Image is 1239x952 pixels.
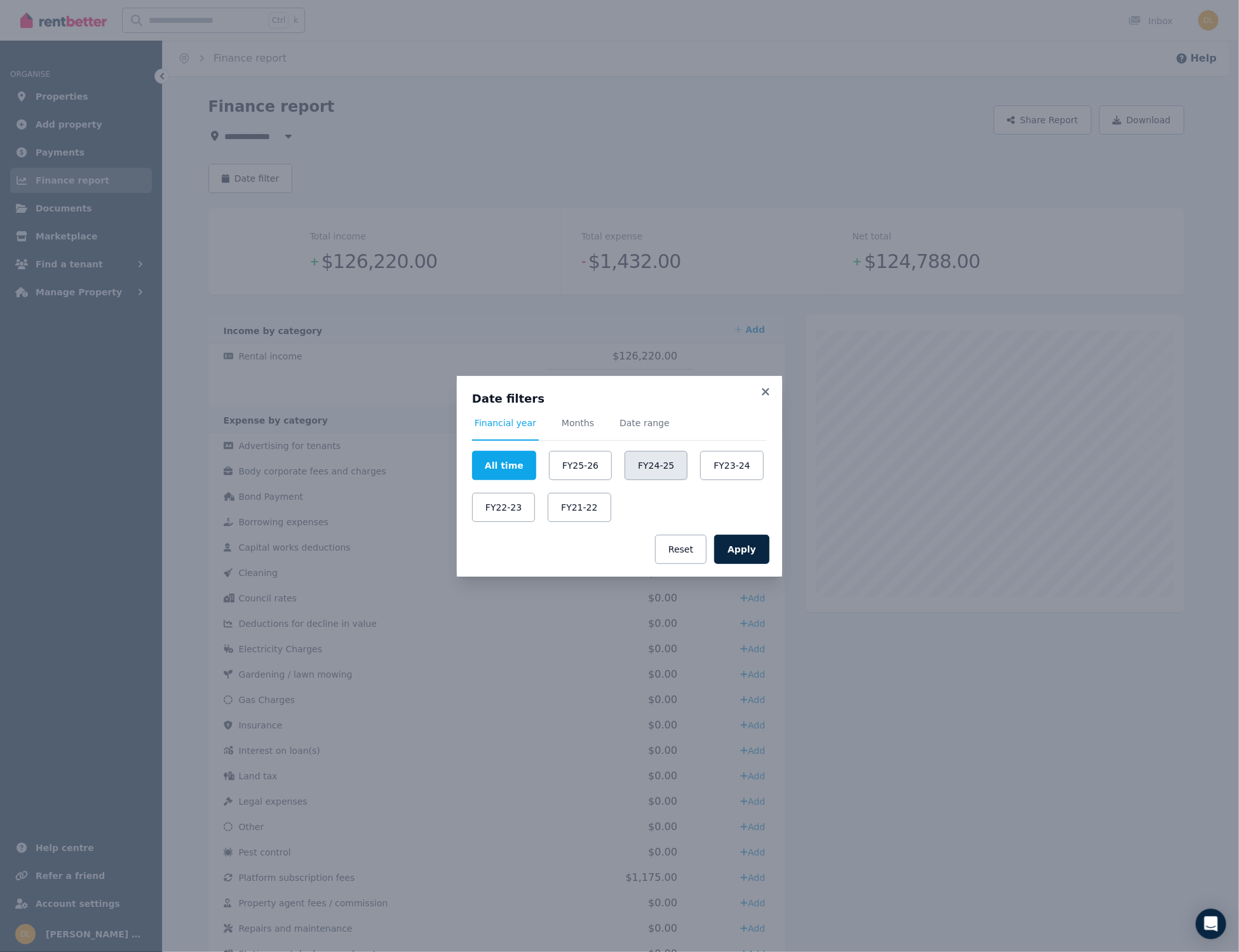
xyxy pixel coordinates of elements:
[714,535,769,564] button: Apply
[700,451,763,480] button: FY23-24
[548,493,611,522] button: FY21-22
[472,391,767,406] h3: Date filters
[475,417,536,429] span: Financial year
[625,451,687,480] button: FY24-25
[562,417,594,429] span: Months
[472,417,767,441] nav: Tabs
[655,535,707,564] button: Reset
[1196,909,1226,939] div: Open Intercom Messenger
[619,417,670,429] span: Date range
[472,493,535,522] button: FY22-23
[472,451,536,480] button: All time
[549,451,612,480] button: FY25-26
